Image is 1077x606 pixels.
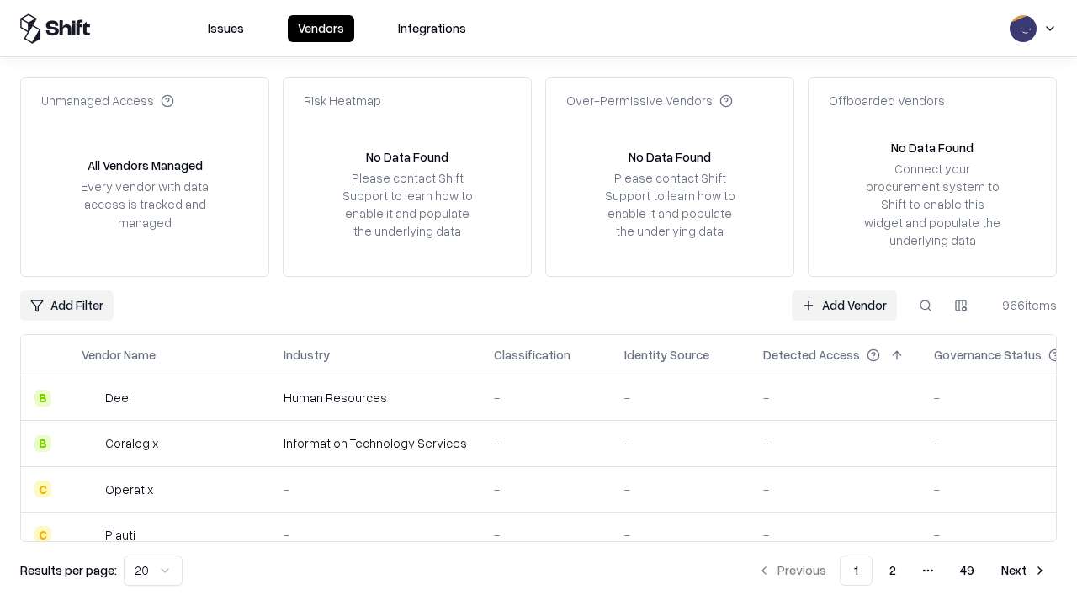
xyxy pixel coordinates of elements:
[388,15,476,42] button: Integrations
[876,555,910,586] button: 2
[82,481,98,497] img: Operatix
[747,555,1057,586] nav: pagination
[763,526,907,544] div: -
[566,92,733,109] div: Over-Permissive Vendors
[82,526,98,543] img: Plauti
[624,346,709,364] div: Identity Source
[624,526,736,544] div: -
[624,389,736,407] div: -
[494,434,597,452] div: -
[763,434,907,452] div: -
[88,157,203,174] div: All Vendors Managed
[337,169,477,241] div: Please contact Shift Support to learn how to enable it and populate the underlying data
[629,148,711,166] div: No Data Found
[82,435,98,452] img: Coralogix
[947,555,988,586] button: 49
[891,139,974,157] div: No Data Found
[763,481,907,498] div: -
[198,15,254,42] button: Issues
[862,160,1002,249] div: Connect your procurement system to Shift to enable this widget and populate the underlying data
[34,435,51,452] div: B
[34,526,51,543] div: C
[600,169,740,241] div: Please contact Shift Support to learn how to enable it and populate the underlying data
[991,555,1057,586] button: Next
[494,389,597,407] div: -
[284,389,467,407] div: Human Resources
[75,178,215,231] div: Every vendor with data access is tracked and managed
[934,346,1042,364] div: Governance Status
[105,481,153,498] div: Operatix
[763,389,907,407] div: -
[304,92,381,109] div: Risk Heatmap
[284,346,330,364] div: Industry
[82,346,156,364] div: Vendor Name
[20,561,117,579] p: Results per page:
[989,296,1057,314] div: 966 items
[624,434,736,452] div: -
[494,481,597,498] div: -
[624,481,736,498] div: -
[82,390,98,407] img: Deel
[366,148,448,166] div: No Data Found
[34,481,51,497] div: C
[41,92,174,109] div: Unmanaged Access
[105,389,131,407] div: Deel
[284,481,467,498] div: -
[792,290,897,321] a: Add Vendor
[284,434,467,452] div: Information Technology Services
[105,434,158,452] div: Coralogix
[288,15,354,42] button: Vendors
[763,346,860,364] div: Detected Access
[840,555,873,586] button: 1
[494,526,597,544] div: -
[284,526,467,544] div: -
[829,92,945,109] div: Offboarded Vendors
[34,390,51,407] div: B
[20,290,114,321] button: Add Filter
[494,346,570,364] div: Classification
[105,526,135,544] div: Plauti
